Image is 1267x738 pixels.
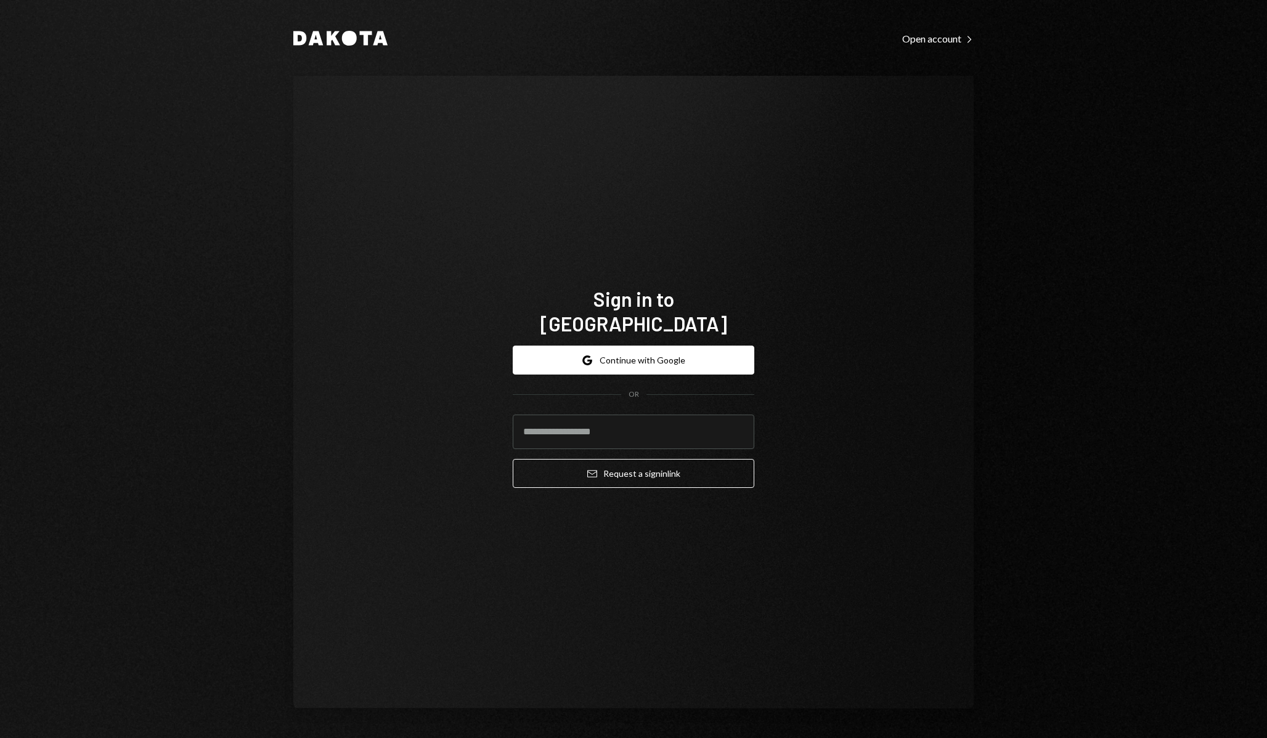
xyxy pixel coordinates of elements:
div: OR [629,389,639,400]
h1: Sign in to [GEOGRAPHIC_DATA] [513,286,754,336]
a: Open account [902,31,974,45]
button: Continue with Google [513,346,754,375]
button: Request a signinlink [513,459,754,488]
div: Open account [902,33,974,45]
